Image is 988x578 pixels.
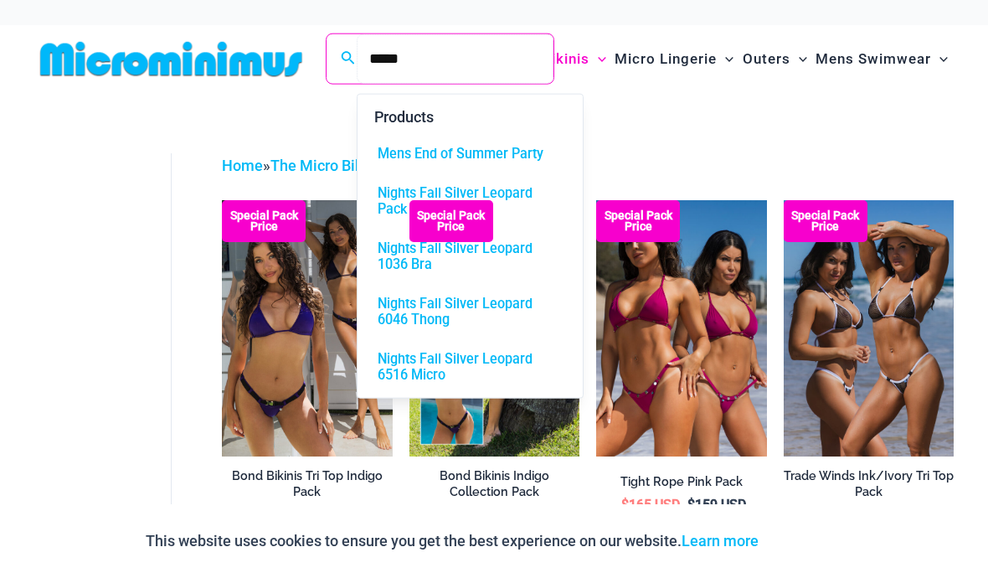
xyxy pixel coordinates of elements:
a: Tight Rope Pink Pack [596,474,767,496]
span: Nights Fall Silver Leopard 1036 Bra [378,240,563,272]
span: Menu Toggle [717,38,733,80]
div: Search results [357,94,584,399]
p: This website uses cookies to ensure you get the best experience on our website. [146,529,759,554]
a: Top Bum Pack Top Bum Pack bTop Bum Pack b [784,200,955,456]
img: MM SHOP LOGO FLAT [33,40,309,78]
a: Bond Indigo Tri Top Pack (1) Bond Indigo Tri Top Pack Back (1)Bond Indigo Tri Top Pack Back (1) [222,200,393,456]
span: Menu Toggle [790,38,807,80]
span: Menu Toggle [931,38,948,80]
h2: Tight Rope Pink Pack [596,474,767,490]
bdi: 165 USD [621,497,680,513]
h2: Bond Bikinis Indigo Collection Pack [409,468,580,499]
input: Search Submit [357,34,553,84]
h2: Bond Bikinis Tri Top Indigo Pack [222,468,393,499]
a: Bond Bikinis Indigo Collection Pack [409,468,580,506]
span: $ [621,497,629,513]
nav: Site Navigation [490,31,955,87]
a: Search icon link [341,49,356,70]
b: Special Pack Price [409,210,493,232]
button: Accept [771,521,842,561]
a: Micro BikinisMenu ToggleMenu Toggle [492,34,610,85]
a: Learn more [682,532,759,550]
a: Bond Bikinis Tri Top Indigo Pack [222,468,393,506]
b: Special Pack Price [596,210,680,232]
a: OutersMenu ToggleMenu Toggle [738,34,811,85]
span: $ [687,497,695,513]
label: Products [361,95,579,134]
img: Collection Pack F [596,200,767,456]
span: Mens End of Summer Party [378,146,543,162]
span: Mens Swimwear [816,38,931,80]
span: Nights Fall Silver Leopard 6046 Thong [378,296,563,328]
b: Special Pack Price [784,210,867,232]
img: Bond Indigo Tri Top Pack (1) [222,200,393,456]
h2: Trade Winds Ink/Ivory Tri Top Pack [784,468,955,499]
span: Nights Fall Silver Leopard Pack [378,185,563,217]
iframe: TrustedSite Certified [42,140,193,475]
span: Micro Lingerie [615,38,717,80]
span: Outers [743,38,790,80]
a: Micro LingerieMenu ToggleMenu Toggle [610,34,738,85]
a: Home [222,157,263,174]
a: Collection Pack F Collection Pack B (3)Collection Pack B (3) [596,200,767,456]
a: Trade Winds Ink/Ivory Tri Top Pack [784,468,955,506]
span: » » [222,157,532,174]
bdi: 159 USD [687,497,746,513]
span: Menu Toggle [589,38,606,80]
a: Mens SwimwearMenu ToggleMenu Toggle [811,34,952,85]
a: The Micro Bikini Shop [270,157,417,174]
b: Special Pack Price [222,210,306,232]
span: Nights Fall Silver Leopard 6516 Micro [378,351,563,383]
img: Top Bum Pack [784,200,955,456]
